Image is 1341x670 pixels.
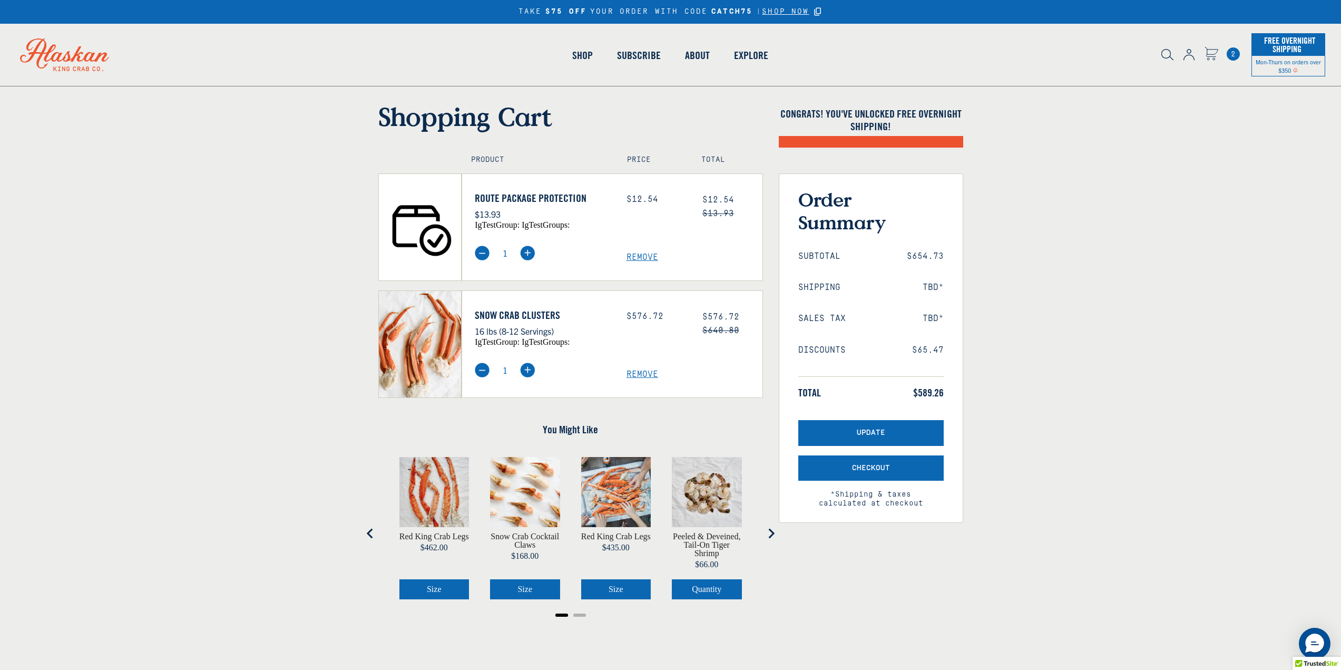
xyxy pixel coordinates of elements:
span: igTestGroups: [522,220,570,229]
span: $462.00 [420,543,448,552]
h4: Total [701,156,753,164]
div: product [661,446,752,610]
h1: Shopping Cart [378,101,763,132]
a: About [673,25,722,85]
button: Go to last slide [360,523,381,544]
span: Update [857,429,885,438]
a: Remove [627,370,762,380]
a: View Peeled & Deveined, Tail-On Tiger Shrimp [672,532,742,558]
button: Update [798,420,944,446]
strong: CATCH75 [711,7,752,16]
img: Snow Crab Clusters - 16 lbs (8-12 Servings) [379,291,462,397]
span: igTestGroups: [522,337,570,346]
span: $168.00 [511,551,539,560]
a: View Red King Crab Legs [399,532,469,541]
img: minus [475,363,490,377]
span: Size [517,585,532,594]
img: Red King Crab Legs [399,457,469,527]
span: Total [798,386,821,399]
a: Cart [1205,47,1218,62]
strong: $75 OFF [545,7,586,16]
button: Select Red King Crab Legs size [581,579,651,599]
span: $589.26 [913,386,944,399]
button: Go to page 2 [573,614,586,617]
img: Route Package Protection - $13.93 [379,174,462,280]
a: Remove [627,253,762,263]
span: Size [427,585,442,594]
button: Select Snow Crab Cocktail Claws size [490,579,560,599]
span: Shipping Notice Icon [1293,66,1298,74]
ul: Select a slide to show [378,610,763,618]
span: $12.54 [702,195,734,205]
span: $576.72 [702,312,739,322]
button: Select Red King Crab Legs size [399,579,469,599]
a: View Red King Crab Legs [581,532,651,541]
a: Snow Crab Clusters [475,309,611,322]
button: Go to page 1 [555,614,568,617]
p: 16 lbs (8-12 Servings) [475,324,611,338]
h4: Product [471,156,604,164]
span: Subtotal [798,251,840,261]
div: product [571,446,662,610]
h3: Order Summary [798,188,944,234]
div: $12.54 [627,195,687,205]
div: product [479,446,571,610]
p: $13.93 [475,207,611,221]
span: Checkout [852,464,890,473]
a: Subscribe [605,25,673,85]
span: igTestGroup: [475,337,520,346]
img: Alaskan King Crab Co. logo [5,24,124,86]
span: Free Overnight Shipping [1261,33,1315,57]
div: TAKE YOUR ORDER WITH CODE | [518,6,823,18]
h4: Congrats! You've unlocked FREE OVERNIGHT SHIPPING! [779,108,963,133]
s: $640.80 [702,326,739,335]
button: Select Peeled & Deveined, Tail-On Tiger Shrimp quantity [672,579,742,599]
span: Size [609,585,623,594]
img: plus [520,246,535,260]
img: Crab Claws [490,457,560,527]
span: $435.00 [602,543,630,552]
img: account [1183,49,1195,61]
span: 2 [1227,47,1240,61]
span: Shipping [798,283,840,293]
span: $65.47 [912,345,944,355]
h4: Price [627,156,679,164]
s: $13.93 [702,209,734,218]
span: $654.73 [907,251,944,261]
button: Checkout with Shipping Protection included for an additional fee as listed above [798,455,944,481]
button: Next slide [760,523,781,544]
img: plus [520,363,535,377]
h4: You Might Like [378,423,763,436]
div: product [389,446,480,610]
img: raw tiger shrimp on butcher paper [672,457,742,527]
span: $66.00 [695,560,718,569]
a: SHOP NOW [762,7,809,16]
a: Route Package Protection [475,192,611,205]
a: View Snow Crab Cocktail Claws [490,532,560,549]
img: Red King Crab Legs [581,457,651,527]
span: Discounts [798,345,846,355]
a: Explore [722,25,780,85]
img: minus [475,246,490,260]
span: Quantity [692,585,721,594]
img: search [1161,49,1173,61]
span: Mon-Thurs on orders over $350 [1256,58,1321,74]
span: *Shipping & taxes calculated at checkout [798,481,944,508]
span: igTestGroup: [475,220,520,229]
a: Shop [560,25,605,85]
span: Sales Tax [798,314,846,324]
div: Messenger Dummy Widget [1299,628,1330,659]
a: Cart [1227,47,1240,61]
div: $576.72 [627,312,687,322]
